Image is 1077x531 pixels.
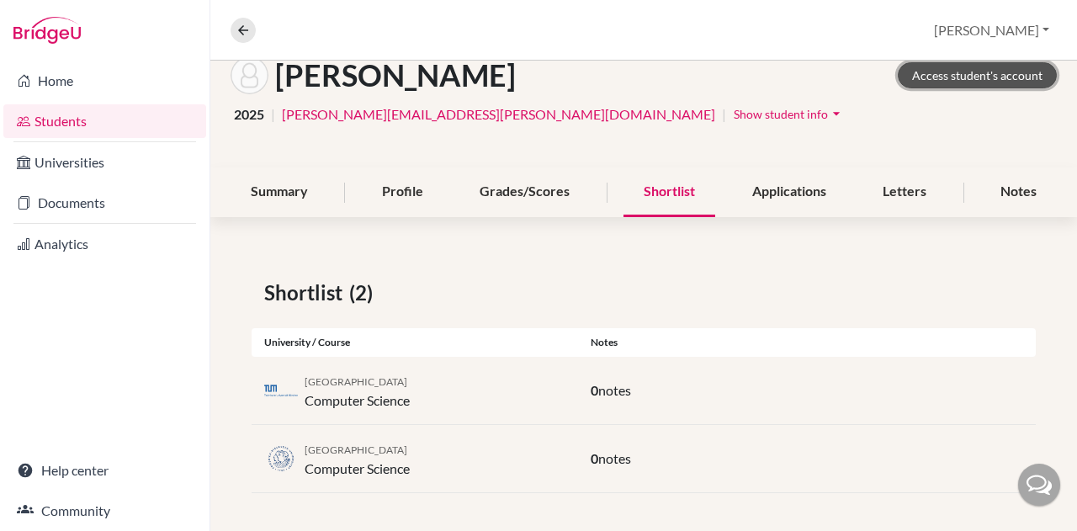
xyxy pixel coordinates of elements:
img: Orsolya Steinmetz's avatar [231,56,268,94]
a: Documents [3,186,206,220]
i: arrow_drop_down [828,105,845,122]
a: Community [3,494,206,528]
button: [PERSON_NAME] [926,14,1057,46]
span: 2025 [234,104,264,125]
a: Access student's account [898,62,1057,88]
span: notes [598,382,631,398]
span: [GEOGRAPHIC_DATA] [305,443,407,456]
a: Analytics [3,227,206,261]
h1: [PERSON_NAME] [275,57,516,93]
span: notes [598,450,631,466]
span: 0 [591,450,598,466]
div: Notes [980,167,1057,217]
div: Profile [362,167,443,217]
span: Show student info [734,107,828,121]
div: Applications [732,167,846,217]
span: Súgó [37,12,75,27]
div: Summary [231,167,328,217]
a: Students [3,104,206,138]
span: 0 [591,382,598,398]
div: University / Course [252,335,578,350]
div: Computer Science [305,370,410,411]
img: de_tum_z06hbdha.png [264,383,298,397]
span: | [271,104,275,125]
a: Home [3,64,206,98]
span: | [722,104,726,125]
span: Shortlist [264,278,349,308]
a: [PERSON_NAME][EMAIL_ADDRESS][PERSON_NAME][DOMAIN_NAME] [282,104,715,125]
div: Computer Science [305,438,410,479]
a: Universities [3,146,206,179]
img: de_fau_pp2_xz45.png [264,442,298,475]
span: [GEOGRAPHIC_DATA] [305,375,407,388]
button: Show student infoarrow_drop_down [733,101,846,127]
img: Bridge-U [13,17,81,44]
div: Grades/Scores [459,167,590,217]
span: (2) [349,278,379,308]
div: Notes [578,335,1036,350]
a: Help center [3,454,206,487]
div: Shortlist [623,167,715,217]
div: Letters [862,167,947,217]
